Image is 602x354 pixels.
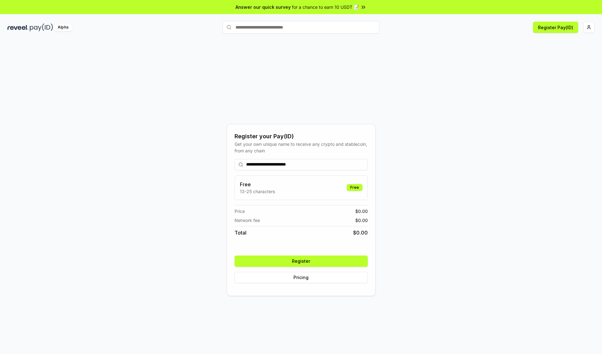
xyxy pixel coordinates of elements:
[292,4,359,10] span: for a chance to earn 10 USDT 📝
[8,24,29,31] img: reveel_dark
[353,229,368,236] span: $ 0.00
[240,181,275,188] h3: Free
[235,208,245,214] span: Price
[235,141,368,154] div: Get your own unique name to receive any crypto and stablecoin, from any chain
[355,208,368,214] span: $ 0.00
[240,188,275,195] p: 13-25 characters
[235,4,291,10] span: Answer our quick survey
[54,24,72,31] div: Alpha
[235,132,368,141] div: Register your Pay(ID)
[355,217,368,224] span: $ 0.00
[235,229,246,236] span: Total
[235,217,260,224] span: Network fee
[235,272,368,283] button: Pricing
[235,256,368,267] button: Register
[347,184,362,191] div: Free
[533,22,578,33] button: Register Pay(ID)
[30,24,53,31] img: pay_id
